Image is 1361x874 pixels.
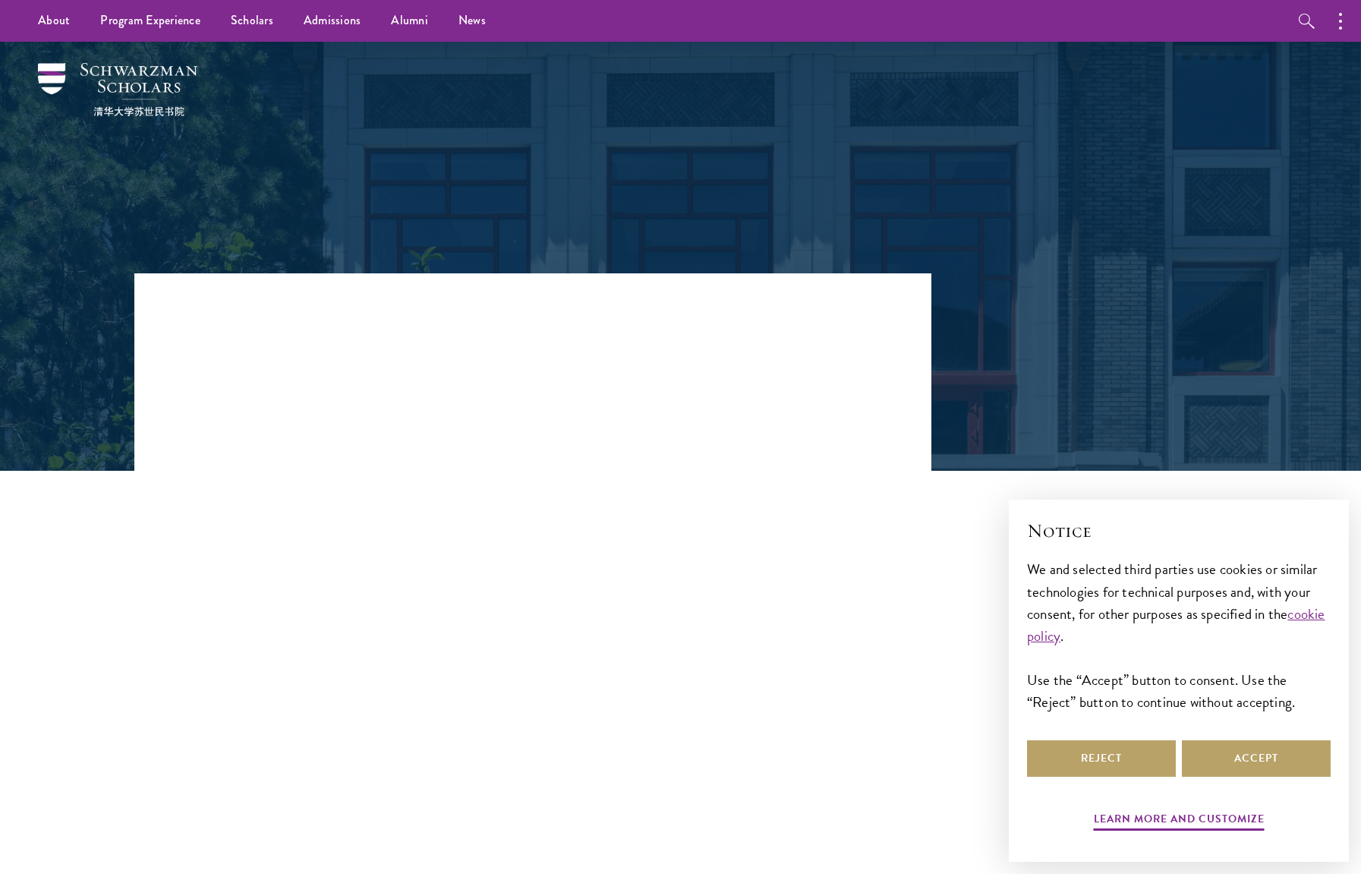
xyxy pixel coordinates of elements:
button: Reject [1027,740,1176,777]
a: cookie policy [1027,603,1325,647]
div: We and selected third parties use cookies or similar technologies for technical purposes and, wit... [1027,558,1331,712]
h2: Notice [1027,518,1331,544]
button: Learn more and customize [1094,809,1265,833]
img: Schwarzman Scholars [38,63,197,116]
button: Accept [1182,740,1331,777]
